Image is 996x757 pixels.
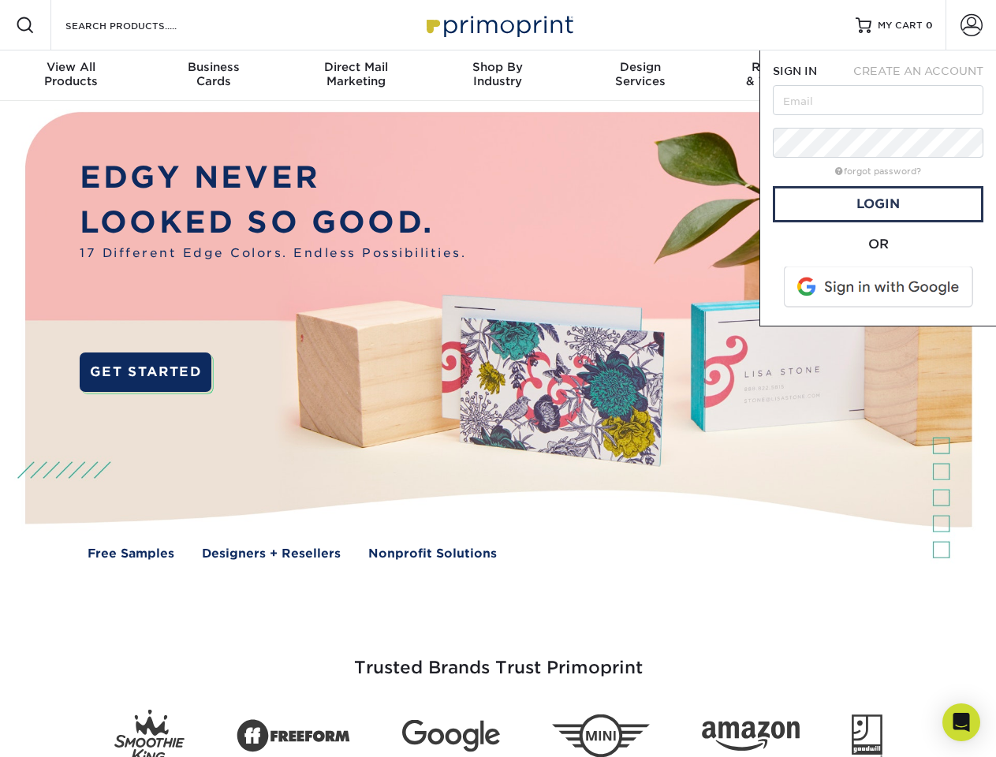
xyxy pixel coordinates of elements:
a: Nonprofit Solutions [368,545,497,563]
span: CREATE AN ACCOUNT [853,65,983,77]
input: SEARCH PRODUCTS..... [64,16,218,35]
p: LOOKED SO GOOD. [80,200,466,245]
a: DesignServices [569,50,711,101]
span: 0 [926,20,933,31]
span: SIGN IN [773,65,817,77]
div: OR [773,235,983,254]
a: GET STARTED [80,352,211,392]
a: forgot password? [835,166,921,177]
span: Shop By [427,60,569,74]
a: Designers + Resellers [202,545,341,563]
img: Goodwill [852,714,882,757]
span: 17 Different Edge Colors. Endless Possibilities. [80,244,466,263]
div: Cards [142,60,284,88]
img: Primoprint [420,8,577,42]
span: Direct Mail [285,60,427,74]
a: Shop ByIndustry [427,50,569,101]
img: Google [402,720,500,752]
a: BusinessCards [142,50,284,101]
div: & Templates [711,60,853,88]
a: Free Samples [88,545,174,563]
a: Direct MailMarketing [285,50,427,101]
div: Industry [427,60,569,88]
div: Open Intercom Messenger [942,703,980,741]
img: Amazon [702,722,800,751]
a: Resources& Templates [711,50,853,101]
h3: Trusted Brands Trust Primoprint [37,620,960,697]
a: Login [773,186,983,222]
div: Services [569,60,711,88]
div: Marketing [285,60,427,88]
span: MY CART [878,19,923,32]
p: EDGY NEVER [80,155,466,200]
span: Design [569,60,711,74]
span: Resources [711,60,853,74]
input: Email [773,85,983,115]
span: Business [142,60,284,74]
